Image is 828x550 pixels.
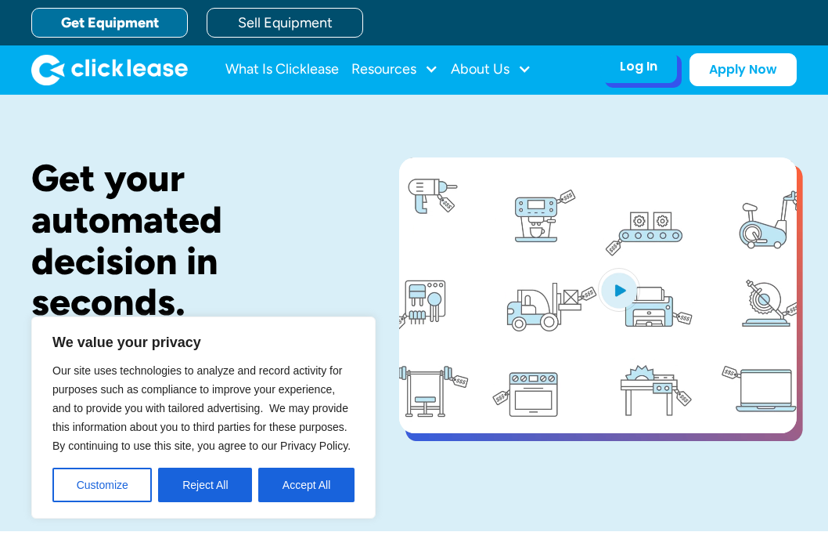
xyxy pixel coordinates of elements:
[598,268,640,312] img: Blue play button logo on a light blue circular background
[52,468,152,502] button: Customize
[399,157,797,433] a: open lightbox
[451,54,531,85] div: About Us
[31,54,188,85] a: home
[158,468,252,502] button: Reject All
[31,157,349,323] h1: Get your automated decision in seconds.
[31,54,188,85] img: Clicklease logo
[31,8,188,38] a: Get Equipment
[351,54,438,85] div: Resources
[258,468,355,502] button: Accept All
[225,54,339,85] a: What Is Clicklease
[620,59,657,74] div: Log In
[207,8,363,38] a: Sell Equipment
[52,364,351,452] span: Our site uses technologies to analyze and record activity for purposes such as compliance to impr...
[31,317,376,519] div: We value your privacy
[52,333,355,352] p: We value your privacy
[689,53,797,86] a: Apply Now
